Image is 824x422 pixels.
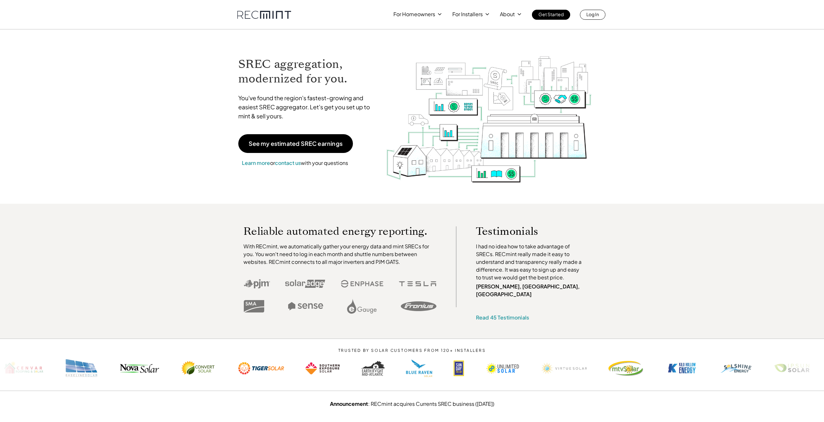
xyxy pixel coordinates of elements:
a: Get Started [532,10,570,20]
img: RECmint value cycle [386,39,592,184]
p: Reliable automated energy reporting. [243,226,436,236]
h1: SREC aggregation, modernized for you. [238,57,376,86]
p: or with your questions [238,159,352,167]
a: contact us [275,159,301,166]
p: For Homeowners [393,10,435,19]
p: I had no idea how to take advantage of SRECs. RECmint really made it easy to understand and trans... [476,243,585,281]
p: See my estimated SREC earnings [249,141,343,146]
a: Log In [580,10,605,20]
p: Testimonials [476,226,572,236]
p: For Installers [452,10,483,19]
a: Read 45 Testimonials [476,314,529,321]
p: About [500,10,515,19]
p: [PERSON_NAME], [GEOGRAPHIC_DATA], [GEOGRAPHIC_DATA] [476,283,585,298]
p: With RECmint, we automatically gather your energy data and mint SRECs for you. You won't need to ... [243,243,436,266]
strong: Announcement [330,400,368,407]
a: Learn more [242,159,270,166]
p: Get Started [538,10,564,19]
p: TRUSTED BY SOLAR CUSTOMERS FROM 120+ INSTALLERS [319,348,505,353]
p: Log In [586,10,599,19]
a: Announcement: RECmint acquires Currents SREC business ([DATE]) [330,400,494,407]
p: You've found the region's fastest-growing and easiest SREC aggregator. Let's get you set up to mi... [238,93,376,121]
a: See my estimated SREC earnings [238,134,353,153]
